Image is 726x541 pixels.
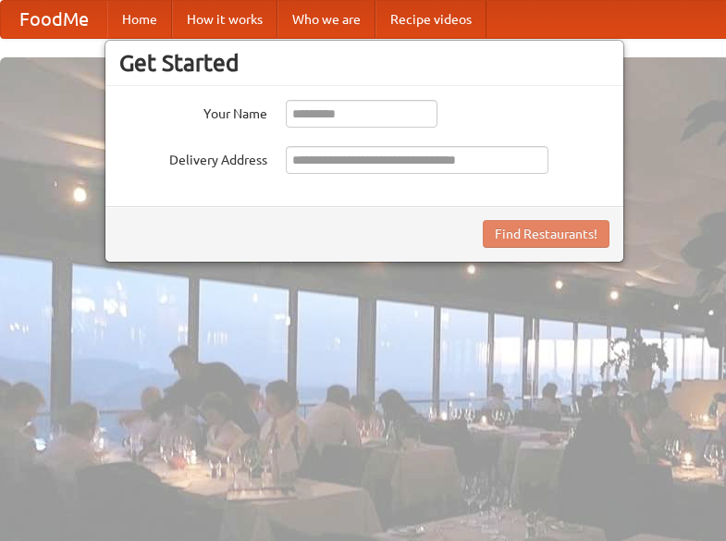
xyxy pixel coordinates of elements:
[1,1,107,38] a: FoodMe
[107,1,172,38] a: Home
[172,1,277,38] a: How it works
[375,1,486,38] a: Recipe videos
[119,100,267,123] label: Your Name
[277,1,375,38] a: Who we are
[119,146,267,169] label: Delivery Address
[483,220,609,248] button: Find Restaurants!
[119,49,609,77] h3: Get Started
